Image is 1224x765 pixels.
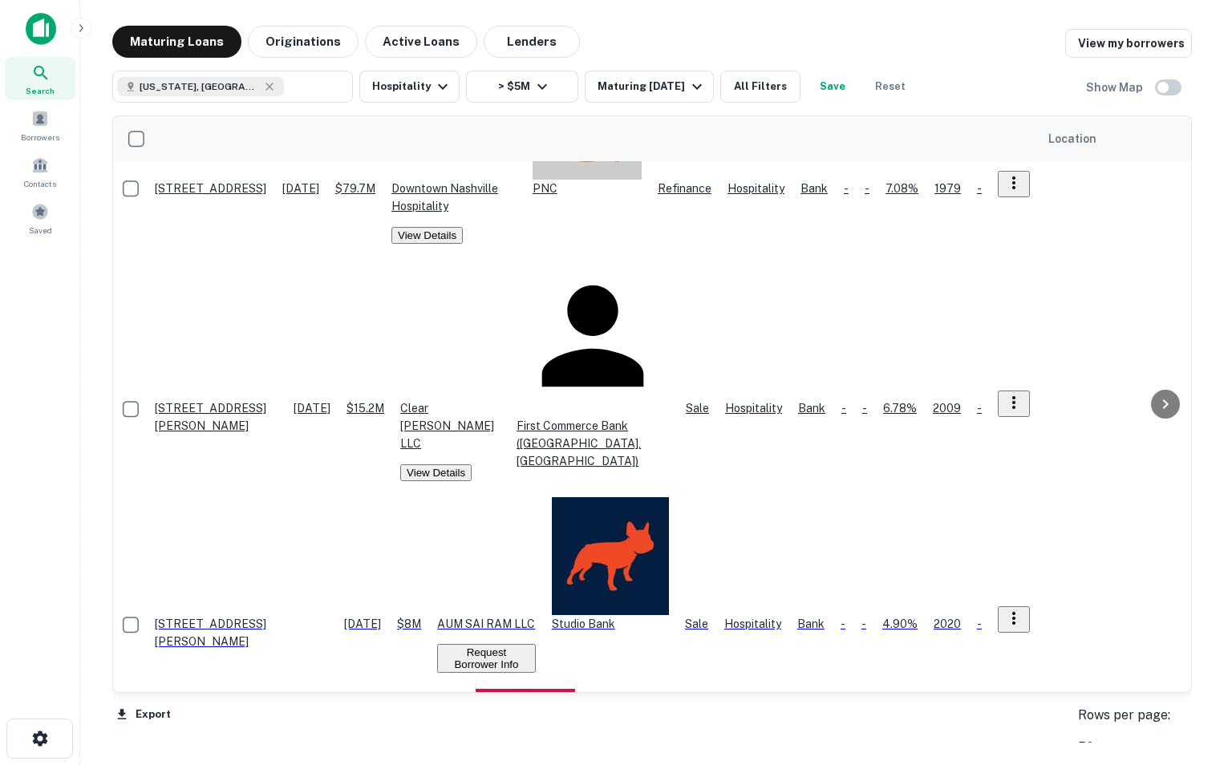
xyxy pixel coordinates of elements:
[800,180,828,197] p: Bank
[24,177,56,190] span: Contacts
[933,399,961,417] p: 2009
[5,103,75,147] a: Borrowers
[728,180,784,197] p: Hospitality
[397,615,421,633] p: $8M
[344,615,381,633] p: [DATE]
[112,702,175,727] button: Export
[1078,706,1192,725] p: Rows per page:
[365,26,477,58] button: Active Loans
[861,617,866,630] span: -
[335,180,375,197] p: $79.7M
[359,71,460,103] button: Hospitality
[685,615,708,633] div: Sale
[29,224,52,237] span: Saved
[844,180,849,197] p: -
[977,615,982,633] p: -
[841,399,846,417] p: -
[155,615,328,650] p: [STREET_ADDRESS][PERSON_NAME]
[807,71,858,103] button: Save your search to get updates of matches that match your search criteria.
[841,615,845,633] p: -
[437,615,535,633] p: AUM SAI RAM LLC
[883,399,917,417] p: 6.78%
[977,180,982,197] p: -
[934,180,961,197] p: 1979
[1078,738,1192,757] div: 50
[585,71,714,103] button: Maturing [DATE]
[466,71,578,103] button: > $5M
[882,615,918,633] p: 4.90%
[1048,129,1096,148] span: Location
[725,399,782,417] p: Hospitality
[282,180,319,197] p: [DATE]
[5,57,75,100] a: Search
[517,260,670,471] div: First Commerce Bank ([GEOGRAPHIC_DATA], [GEOGRAPHIC_DATA])
[112,26,241,58] button: Maturing Loans
[658,180,711,197] div: This loan purpose was for refinancing
[21,131,59,144] span: Borrowers
[391,227,463,244] button: View Details
[977,399,982,417] p: -
[248,26,359,58] button: Originations
[347,399,384,417] p: $15.2M
[140,79,260,94] span: [US_STATE], [GEOGRAPHIC_DATA]
[552,497,669,632] div: Studio Bank
[934,615,961,633] p: 2020
[400,399,501,452] p: Clear [PERSON_NAME] LLC
[797,615,825,633] p: Bank
[5,150,75,193] a: Contacts
[437,644,535,673] button: Request Borrower Info
[26,13,56,45] img: capitalize-icon.png
[686,399,709,417] div: Sale
[865,71,916,103] button: Reset
[155,399,278,435] p: [STREET_ADDRESS][PERSON_NAME]
[1065,29,1192,58] a: View my borrowers
[886,180,918,197] p: 7.08%
[294,399,330,417] p: [DATE]
[484,26,580,58] button: Lenders
[26,84,55,97] span: Search
[598,77,707,96] div: Maturing [DATE]
[720,71,800,103] button: All Filters
[552,497,669,614] img: picture
[724,615,781,633] p: Hospitality
[1086,79,1145,96] h6: Show Map
[865,182,869,195] span: -
[798,399,825,417] p: Bank
[391,180,517,215] p: Downtown Nashville Hospitality
[155,180,266,197] p: [STREET_ADDRESS]
[5,196,75,240] a: Saved
[400,464,472,481] button: View Details
[862,402,867,415] span: -
[1144,637,1224,714] iframe: Chat Widget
